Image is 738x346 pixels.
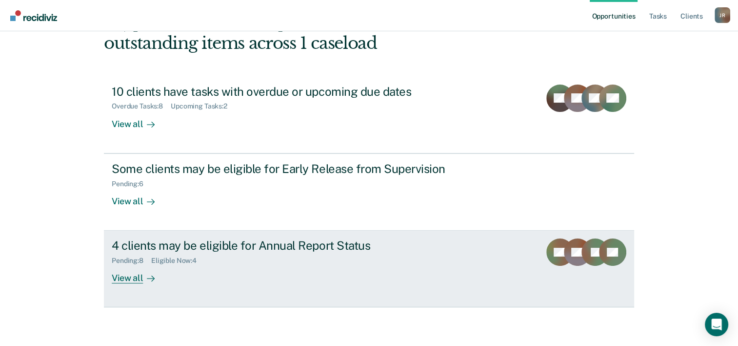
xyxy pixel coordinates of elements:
div: Overdue Tasks : 8 [112,102,171,110]
a: Some clients may be eligible for Early Release from SupervisionPending:6View all [104,153,634,231]
div: Open Intercom Messenger [705,313,728,336]
a: 4 clients may be eligible for Annual Report StatusPending:8Eligible Now:4View all [104,231,634,307]
div: 10 clients have tasks with overdue or upcoming due dates [112,85,454,99]
div: View all [112,110,166,130]
div: Some clients may be eligible for Early Release from Supervision [112,162,454,176]
img: Recidiviz [10,10,57,21]
div: View all [112,265,166,284]
div: Hi, [PERSON_NAME]. We’ve found some outstanding items across 1 caseload [104,13,528,53]
div: Eligible Now : 4 [151,257,204,265]
div: Pending : 6 [112,180,151,188]
div: View all [112,188,166,207]
div: J R [715,7,730,23]
div: Upcoming Tasks : 2 [171,102,235,110]
div: 4 clients may be eligible for Annual Report Status [112,238,454,253]
button: Profile dropdown button [715,7,730,23]
a: 10 clients have tasks with overdue or upcoming due datesOverdue Tasks:8Upcoming Tasks:2View all [104,77,634,153]
div: Pending : 8 [112,257,151,265]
